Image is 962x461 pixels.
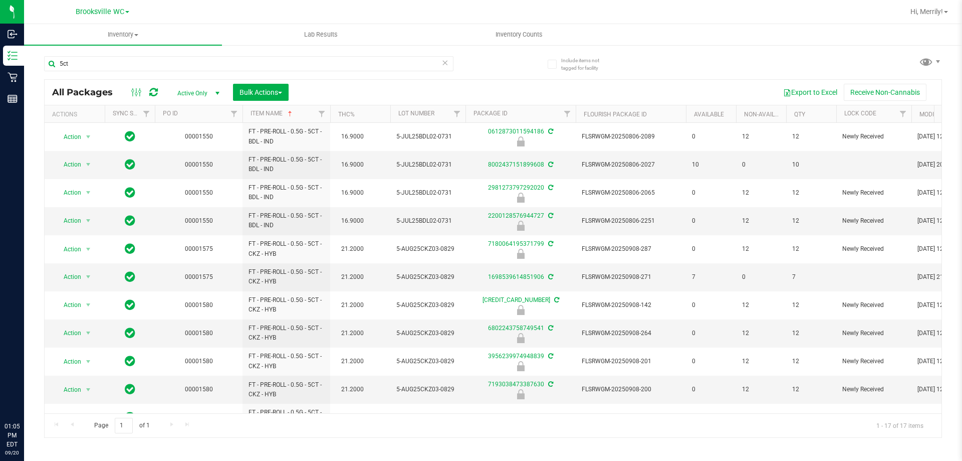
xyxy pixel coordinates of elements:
span: Action [55,270,82,284]
p: 01:05 PM EDT [5,422,20,449]
span: Newly Received [842,329,905,338]
span: Newly Received [842,300,905,310]
span: select [82,130,95,144]
a: [CREDIT_CARD_NUMBER] [483,296,550,303]
inline-svg: Retail [8,72,18,82]
span: Action [55,186,82,200]
span: Action [55,326,82,340]
a: Lot Number [398,110,434,117]
a: 2981273797292020 [488,184,544,191]
span: Newly Received [842,244,905,254]
a: Filter [314,105,330,122]
span: 10 [792,160,830,170]
span: In Sync [125,298,135,312]
span: FT - PRE-ROLL - 0.5G - 5CT - BDL - IND [249,155,324,174]
a: 00001575 [185,273,213,280]
span: FT - PRE-ROLL - 0.5G - 5CT - CKZ - HYB [249,267,324,286]
button: Bulk Actions [233,84,289,101]
a: 00001580 [185,301,213,309]
span: select [82,326,95,340]
a: 00001580 [185,358,213,365]
span: 5-JUL25BDL02-0731 [396,188,459,198]
span: 21.2000 [336,326,369,341]
span: select [82,242,95,256]
span: Hi, Merrily! [910,8,943,16]
span: 21.2000 [336,298,369,313]
span: 12 [742,216,780,226]
span: Sync from Compliance System [547,184,553,191]
span: FLSRWGM-20250806-2027 [582,160,680,170]
span: Action [55,383,82,397]
iframe: Resource center [10,381,40,411]
span: Page of 1 [86,418,158,433]
span: Sync from Compliance System [547,240,553,247]
span: select [82,411,95,425]
span: 12 [792,357,830,366]
span: FT - PRE-ROLL - 0.5G - 5CT - BDL - IND [249,127,324,146]
span: Action [55,242,82,256]
a: 00001550 [185,133,213,140]
span: All Packages [52,87,123,98]
a: Item Name [251,110,294,117]
span: Action [55,158,82,172]
a: 3956239974948839 [488,353,544,360]
span: Action [55,130,82,144]
a: 00001550 [185,189,213,196]
a: 00001550 [185,217,213,224]
a: Filter [559,105,576,122]
a: Inventory [24,24,222,45]
span: FLSRWGM-20250908-142 [582,300,680,310]
span: Inventory Counts [482,30,556,39]
span: FLSRWGM-20250908-201 [582,357,680,366]
a: 00001580 [185,330,213,337]
span: 12 [742,132,780,141]
span: FT - PRE-ROLL - 0.5G - 5CT - CKZ - HYB [249,352,324,371]
span: Include items not tagged for facility [561,57,611,72]
div: Newly Received [464,333,577,343]
div: Newly Received [464,136,577,146]
span: In Sync [125,242,135,256]
span: 5-AUG25CKZ03-0829 [396,300,459,310]
span: Bulk Actions [239,88,282,96]
span: Sync from Compliance System [547,381,553,388]
span: 0 [742,272,780,282]
a: 7193038473387630 [488,381,544,388]
span: 12 [742,300,780,310]
span: select [82,383,95,397]
span: Lab Results [291,30,351,39]
a: 0612873011594186 [488,128,544,135]
a: 00001550 [185,161,213,168]
span: 1 - 17 of 17 items [868,418,931,433]
inline-svg: Inventory [8,51,18,61]
span: Sync from Compliance System [547,273,553,280]
span: 0 [692,357,730,366]
span: 0 [692,216,730,226]
span: 12 [792,244,830,254]
span: 5-JUL25BDL02-0731 [396,216,459,226]
span: Clear [441,56,448,69]
span: 5-AUG25CKZ03-0829 [396,244,459,254]
div: Newly Received [464,305,577,315]
span: Newly Received [842,385,905,394]
span: 10 [692,160,730,170]
span: select [82,355,95,369]
span: FT - PRE-ROLL - 0.5G - 5CT - BDL - IND [249,211,324,230]
span: In Sync [125,270,135,284]
a: Filter [895,105,911,122]
span: Action [55,298,82,312]
span: Action [55,355,82,369]
span: Newly Received [842,357,905,366]
span: 5-AUG25CKZ03-0829 [396,357,459,366]
span: FLSRWGM-20250908-200 [582,385,680,394]
span: 0 [692,329,730,338]
a: Package ID [473,110,508,117]
span: In Sync [125,186,135,200]
inline-svg: Inbound [8,29,18,39]
inline-svg: Reports [8,94,18,104]
a: Non-Available [744,111,789,118]
span: Sync from Compliance System [547,212,553,219]
span: 5-JUL25BDL02-0731 [396,160,459,170]
span: 0 [692,188,730,198]
a: 00001575 [185,245,213,252]
button: Export to Excel [777,84,844,101]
